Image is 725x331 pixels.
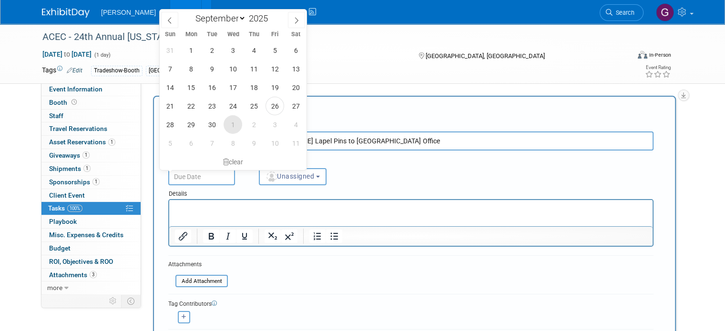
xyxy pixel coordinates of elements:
[49,125,107,132] span: Travel Reservations
[265,31,286,38] span: Fri
[182,115,200,134] span: September 29, 2025
[41,176,141,189] a: Sponsorships1
[41,242,141,255] a: Budget
[224,115,242,134] span: October 1, 2025
[49,151,90,159] span: Giveaways
[49,165,91,172] span: Shipments
[169,200,653,226] iframe: Rich Text Area
[224,134,242,152] span: October 8, 2025
[224,78,242,97] span: September 17, 2025
[203,134,221,152] span: October 7, 2025
[265,115,284,134] span: October 3, 2025
[67,67,82,74] a: Edit
[67,205,82,212] span: 100%
[246,13,275,24] input: Year
[42,8,90,18] img: ExhibitDay
[41,269,141,281] a: Attachments3
[309,230,326,243] button: Numbered list
[203,78,221,97] span: September 16, 2025
[108,139,115,146] span: 1
[168,122,654,131] div: Short Description
[49,138,115,146] span: Asset Reservations
[175,230,191,243] button: Insert/edit link
[90,271,97,278] span: 3
[245,60,263,78] span: September 11, 2025
[286,97,305,115] span: September 27, 2025
[168,131,654,150] input: Name of task or a short description
[578,50,671,64] div: Event Format
[224,60,242,78] span: September 10, 2025
[49,244,71,252] span: Budget
[161,60,179,78] span: September 7, 2025
[48,204,82,212] span: Tasks
[236,230,253,243] button: Underline
[41,110,141,122] a: Staff
[191,12,246,24] select: Month
[93,52,111,58] span: (1 day)
[47,284,62,291] span: more
[168,107,654,117] div: New Task
[41,229,141,241] a: Misc. Expenses & Credits
[265,134,284,152] span: October 10, 2025
[638,51,647,59] img: Format-Inperson.png
[182,78,200,97] span: September 15, 2025
[49,218,77,225] span: Playbook
[161,97,179,115] span: September 21, 2025
[49,178,100,186] span: Sponsorships
[245,41,263,60] span: September 4, 2025
[41,96,141,109] a: Booth
[161,115,179,134] span: September 28, 2025
[41,255,141,268] a: ROI, Objectives & ROO
[82,151,90,159] span: 1
[41,281,141,294] a: more
[203,97,221,115] span: September 23, 2025
[286,31,306,38] span: Sat
[244,31,265,38] span: Thu
[41,189,141,202] a: Client Event
[600,4,643,21] a: Search
[181,31,202,38] span: Mon
[168,261,228,269] div: Attachments
[281,230,297,243] button: Superscript
[224,41,242,60] span: September 3, 2025
[39,29,618,46] div: ACEC - 24th Annual [US_STATE] Fajita Fest
[49,271,97,279] span: Attachments
[613,9,634,16] span: Search
[105,295,122,307] td: Personalize Event Tab Strip
[223,31,244,38] span: Wed
[42,50,92,59] span: [DATE] [DATE]
[265,60,284,78] span: September 12, 2025
[265,41,284,60] span: September 5, 2025
[202,31,223,38] span: Tue
[92,178,100,185] span: 1
[203,230,219,243] button: Bold
[203,115,221,134] span: September 30, 2025
[41,215,141,228] a: Playbook
[265,172,314,180] span: Unassigned
[41,149,141,162] a: Giveaways1
[265,97,284,115] span: September 26, 2025
[182,134,200,152] span: October 6, 2025
[245,134,263,152] span: October 9, 2025
[286,78,305,97] span: September 20, 2025
[182,60,200,78] span: September 8, 2025
[168,168,235,185] input: Due Date
[161,78,179,97] span: September 14, 2025
[83,165,91,172] span: 1
[160,31,181,38] span: Sun
[168,185,654,199] div: Details
[122,295,141,307] td: Toggle Event Tabs
[245,97,263,115] span: September 25, 2025
[168,298,654,308] div: Tag Contributors
[326,230,342,243] button: Bullet list
[224,97,242,115] span: September 24, 2025
[645,65,671,70] div: Event Rating
[245,78,263,97] span: September 18, 2025
[62,50,71,58] span: to
[161,134,179,152] span: October 5, 2025
[49,258,113,265] span: ROI, Objectives & ROO
[656,3,674,21] img: Genee' Mengarelli
[286,115,305,134] span: October 4, 2025
[259,168,327,185] button: Unassigned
